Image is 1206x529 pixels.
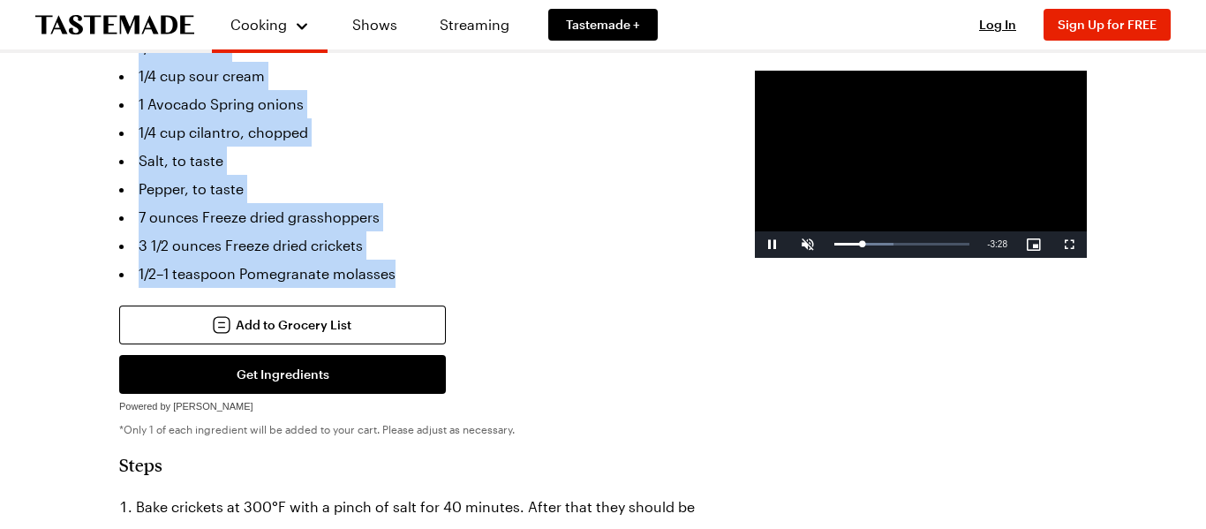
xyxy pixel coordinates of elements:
span: Add to Grocery List [236,316,351,334]
li: Salt, to taste [119,147,702,175]
button: Add to Grocery List [119,306,446,344]
a: Powered by [PERSON_NAME] [119,396,253,412]
span: Powered by [PERSON_NAME] [119,401,253,412]
li: 1/2–1 teaspoon Pomegranate molasses [119,260,702,288]
button: Sign Up for FREE [1044,9,1171,41]
button: Picture-in-Picture [1016,231,1051,258]
li: 1/4 cup sour cream [119,62,702,90]
span: Tastemade + [566,16,640,34]
button: Get Ingredients [119,355,446,394]
button: Pause [755,231,790,258]
div: Progress Bar [834,243,969,246]
span: Cooking [230,16,287,33]
span: - [987,239,990,249]
li: 1/4 cup cilantro, chopped [119,118,702,147]
video-js: Video Player [755,71,1087,258]
button: Cooking [230,7,310,42]
span: Log In [979,17,1016,32]
a: Tastemade + [548,9,658,41]
span: 3:28 [991,239,1007,249]
a: To Tastemade Home Page [35,15,194,35]
p: *Only 1 of each ingredient will be added to your cart. Please adjust as necessary. [119,422,702,436]
li: Pepper, to taste [119,175,702,203]
h2: Steps [119,454,702,475]
li: 1 Avocado Spring onions [119,90,702,118]
li: 3 1/2 ounces Freeze dried crickets [119,231,702,260]
button: Fullscreen [1051,231,1087,258]
button: Log In [962,16,1033,34]
button: Unmute [790,231,825,258]
span: Sign Up for FREE [1058,17,1157,32]
li: 7 ounces Freeze dried grasshoppers [119,203,702,231]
